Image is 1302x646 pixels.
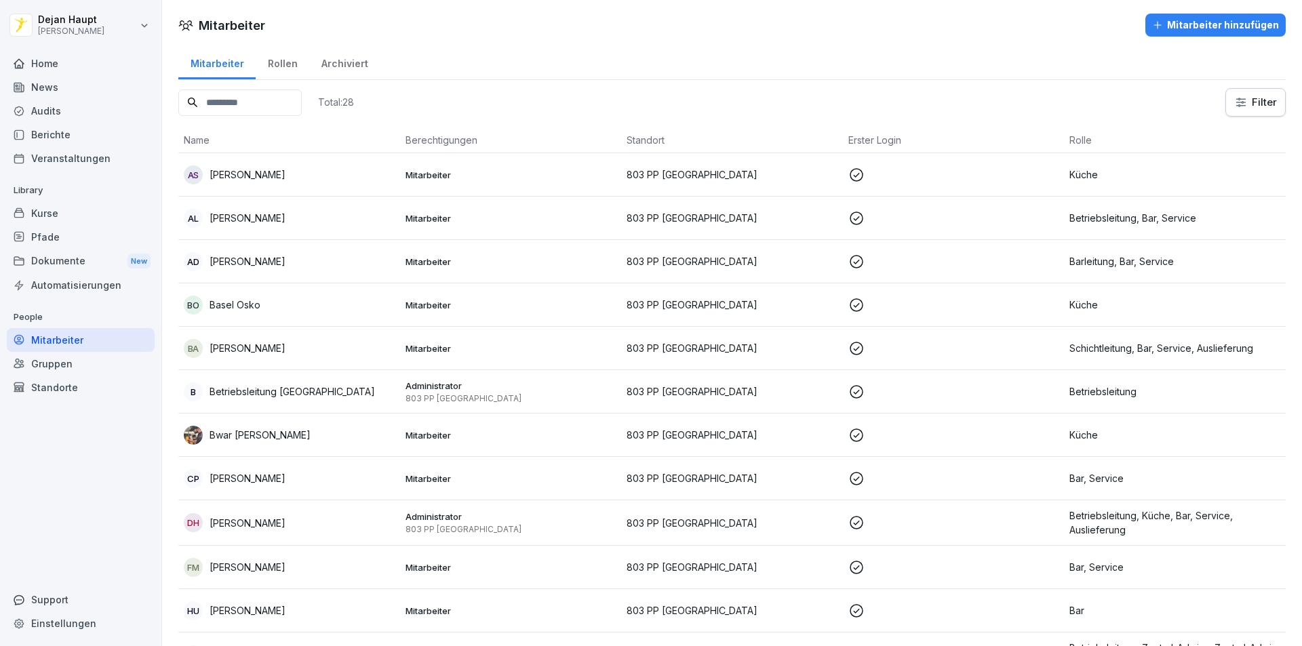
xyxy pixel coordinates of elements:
[7,146,155,170] a: Veranstaltungen
[406,393,616,404] p: 803 PP [GEOGRAPHIC_DATA]
[1069,167,1280,182] p: Küche
[7,180,155,201] p: Library
[7,611,155,635] a: Einstellungen
[7,225,155,249] a: Pfade
[406,212,616,224] p: Mitarbeiter
[1226,89,1285,116] button: Filter
[184,513,203,532] div: DH
[627,384,837,399] p: 803 PP [GEOGRAPHIC_DATA]
[7,588,155,611] div: Support
[7,273,155,297] a: Automatisierungen
[184,165,203,184] div: AS
[38,26,104,36] p: [PERSON_NAME]
[38,14,104,26] p: Dejan Haupt
[1234,96,1277,109] div: Filter
[406,342,616,355] p: Mitarbeiter
[7,52,155,75] a: Home
[184,382,203,401] div: B
[210,384,375,399] p: Betriebsleitung [GEOGRAPHIC_DATA]
[210,560,285,574] p: [PERSON_NAME]
[184,469,203,488] div: CP
[178,127,400,153] th: Name
[178,45,256,79] a: Mitarbeiter
[210,254,285,268] p: [PERSON_NAME]
[406,380,616,392] p: Administrator
[184,339,203,358] div: BA
[318,96,354,108] p: Total: 28
[406,605,616,617] p: Mitarbeiter
[1069,341,1280,355] p: Schichtleitung, Bar, Service, Auslieferung
[627,428,837,442] p: 803 PP [GEOGRAPHIC_DATA]
[7,249,155,274] div: Dokumente
[627,603,837,618] p: 803 PP [GEOGRAPHIC_DATA]
[843,127,1065,153] th: Erster Login
[256,45,309,79] a: Rollen
[627,298,837,312] p: 803 PP [GEOGRAPHIC_DATA]
[7,201,155,225] a: Kurse
[627,254,837,268] p: 803 PP [GEOGRAPHIC_DATA]
[184,252,203,271] div: AD
[309,45,380,79] a: Archiviert
[1069,560,1280,574] p: Bar, Service
[627,211,837,225] p: 803 PP [GEOGRAPHIC_DATA]
[210,211,285,225] p: [PERSON_NAME]
[1069,508,1280,537] p: Betriebsleitung, Küche, Bar, Service, Auslieferung
[184,296,203,315] div: BO
[7,306,155,328] p: People
[7,328,155,352] a: Mitarbeiter
[210,428,311,442] p: Bwar [PERSON_NAME]
[1069,298,1280,312] p: Küche
[210,516,285,530] p: [PERSON_NAME]
[7,99,155,123] a: Audits
[210,298,260,312] p: Basel Osko
[184,209,203,228] div: AL
[1069,384,1280,399] p: Betriebsleitung
[627,471,837,485] p: 803 PP [GEOGRAPHIC_DATA]
[1069,603,1280,618] p: Bar
[210,603,285,618] p: [PERSON_NAME]
[406,429,616,441] p: Mitarbeiter
[184,601,203,620] div: HU
[1069,211,1280,225] p: Betriebsleitung, Bar, Service
[7,75,155,99] a: News
[400,127,622,153] th: Berechtigungen
[199,16,265,35] h1: Mitarbeiter
[627,516,837,530] p: 803 PP [GEOGRAPHIC_DATA]
[7,123,155,146] a: Berichte
[7,352,155,376] a: Gruppen
[1064,127,1286,153] th: Rolle
[406,510,616,523] p: Administrator
[7,376,155,399] a: Standorte
[627,167,837,182] p: 803 PP [GEOGRAPHIC_DATA]
[406,299,616,311] p: Mitarbeiter
[406,524,616,535] p: 803 PP [GEOGRAPHIC_DATA]
[406,472,616,485] p: Mitarbeiter
[210,167,285,182] p: [PERSON_NAME]
[184,558,203,577] div: FM
[1145,14,1286,37] button: Mitarbeiter hinzufügen
[184,426,203,445] img: ejkurx3otttv8pdfwwhatywg.png
[627,341,837,355] p: 803 PP [GEOGRAPHIC_DATA]
[127,254,151,269] div: New
[621,127,843,153] th: Standort
[210,341,285,355] p: [PERSON_NAME]
[627,560,837,574] p: 803 PP [GEOGRAPHIC_DATA]
[406,256,616,268] p: Mitarbeiter
[210,471,285,485] p: [PERSON_NAME]
[1069,428,1280,442] p: Küche
[1069,471,1280,485] p: Bar, Service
